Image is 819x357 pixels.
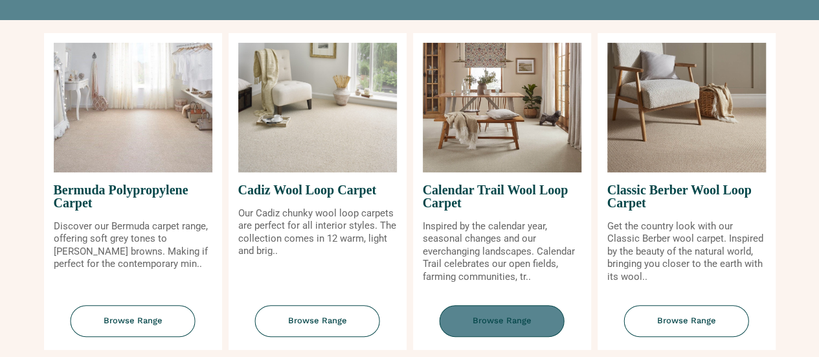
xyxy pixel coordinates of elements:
[71,305,196,337] span: Browse Range
[54,43,212,172] img: Bermuda Polypropylene Carpet
[607,172,766,220] span: Classic Berber Wool Loop Carpet
[413,305,591,350] a: Browse Range
[423,172,581,220] span: Calendar Trail Wool Loop Carpet
[54,220,212,271] p: Discover our Bermuda carpet range, offering soft grey tones to [PERSON_NAME] browns. Making if pe...
[440,305,565,337] span: Browse Range
[607,43,766,172] img: Classic Berber Wool Loop Carpet
[229,305,407,350] a: Browse Range
[624,305,749,337] span: Browse Range
[423,43,581,172] img: Calendar Trail Wool Loop Carpet
[423,220,581,284] p: Inspired by the calendar year, seasonal changes and our everchanging landscapes. Calendar Trail c...
[238,172,397,207] span: Cadiz Wool Loop Carpet
[598,305,776,350] a: Browse Range
[255,305,380,337] span: Browse Range
[238,207,397,258] p: Our Cadiz chunky wool loop carpets are perfect for all interior styles. The collection comes in 1...
[54,172,212,220] span: Bermuda Polypropylene Carpet
[44,305,222,350] a: Browse Range
[607,220,766,284] p: Get the country look with our Classic Berber wool carpet. Inspired by the beauty of the natural w...
[238,43,397,172] img: Cadiz Wool Loop Carpet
